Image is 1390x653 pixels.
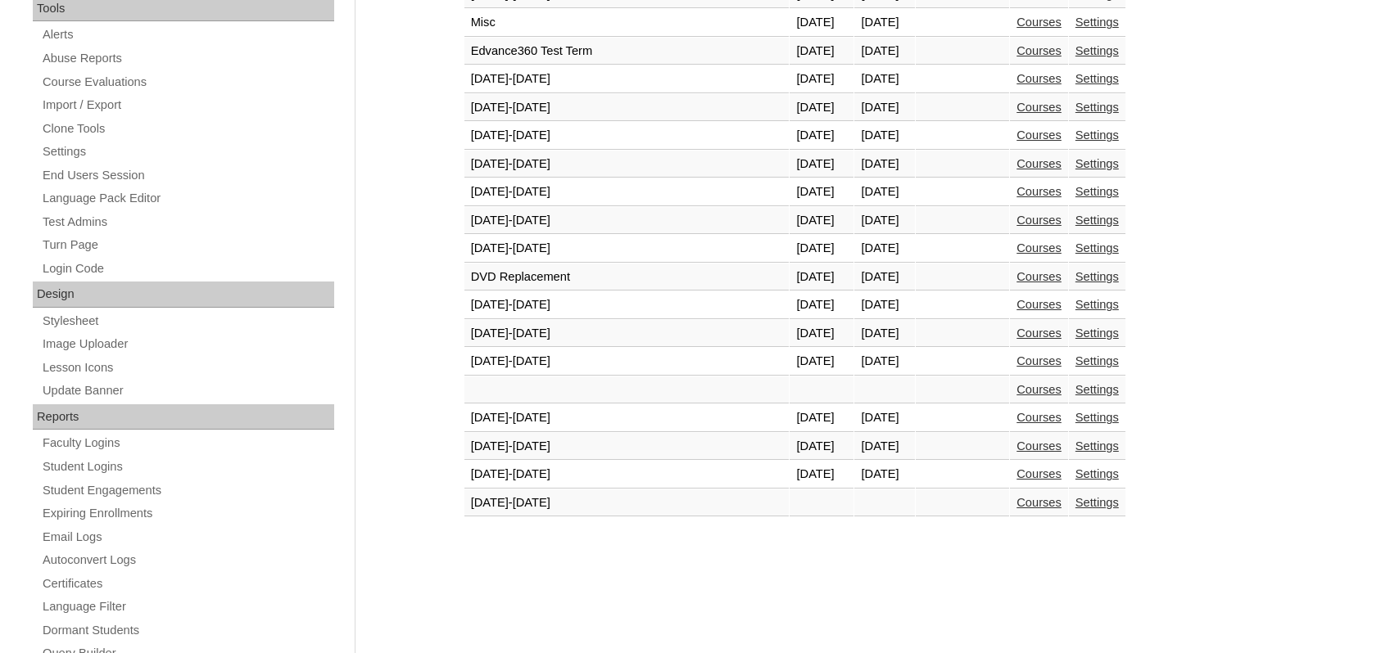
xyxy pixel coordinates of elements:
div: Design [33,281,334,308]
a: Courses [1016,157,1062,170]
a: Language Filter [41,597,334,617]
a: Student Engagements [41,480,334,501]
td: [DATE] [790,94,853,122]
td: [DATE] [790,461,853,489]
a: Turn Page [41,235,334,255]
a: Alerts [41,25,334,45]
td: [DATE] [854,348,914,376]
a: Courses [1016,439,1062,453]
td: [DATE]-[DATE] [464,348,790,376]
a: Courses [1016,128,1062,142]
a: Settings [1075,185,1119,198]
a: Autoconvert Logs [41,550,334,570]
td: [DATE] [790,9,853,37]
a: Settings [1075,354,1119,367]
td: [DATE] [790,263,853,291]
td: [DATE]-[DATE] [464,65,790,93]
td: [DATE] [790,433,853,461]
td: [DATE] [790,235,853,263]
a: Import / Export [41,95,334,115]
a: Settings [1075,157,1119,170]
a: Settings [1075,16,1119,29]
a: Abuse Reports [41,48,334,69]
td: [DATE] [854,94,914,122]
td: [DATE]-[DATE] [464,122,790,150]
td: [DATE]-[DATE] [464,207,790,235]
td: [DATE] [790,404,853,432]
td: [DATE]-[DATE] [464,433,790,461]
a: Courses [1016,101,1062,114]
a: Courses [1016,383,1062,396]
td: [DATE] [854,404,914,432]
a: Courses [1016,185,1062,198]
td: [DATE] [854,291,914,319]
a: Test Admins [41,212,334,232]
td: DVD Replacement [464,263,790,291]
td: [DATE] [854,433,914,461]
td: [DATE] [854,207,914,235]
td: [DATE]-[DATE] [464,461,790,489]
td: [DATE] [854,65,914,93]
a: Settings [1075,496,1119,509]
a: Courses [1016,354,1062,367]
a: Clone Tools [41,119,334,139]
a: Update Banner [41,381,334,401]
a: Settings [1075,467,1119,480]
td: [DATE]-[DATE] [464,320,790,348]
a: Courses [1016,16,1062,29]
a: Settings [1075,411,1119,424]
a: Courses [1016,44,1062,57]
a: Courses [1016,214,1062,227]
a: Dormant Students [41,620,334,641]
a: Settings [1075,241,1119,254]
a: Settings [41,142,334,162]
a: Settings [1075,326,1119,340]
td: [DATE] [790,151,853,178]
a: Settings [1075,439,1119,453]
a: Courses [1016,270,1062,283]
td: [DATE] [854,178,914,206]
td: Edvance360 Test Term [464,38,790,65]
a: Courses [1016,241,1062,254]
a: Settings [1075,270,1119,283]
td: [DATE] [790,38,853,65]
td: [DATE] [854,9,914,37]
a: Courses [1016,326,1062,340]
td: [DATE] [854,122,914,150]
td: [DATE] [790,348,853,376]
td: [DATE]-[DATE] [464,404,790,432]
td: [DATE] [790,65,853,93]
td: [DATE] [790,178,853,206]
td: Misc [464,9,790,37]
td: [DATE] [854,320,914,348]
a: Email Logs [41,527,334,547]
a: Settings [1075,44,1119,57]
a: Courses [1016,467,1062,480]
a: Settings [1075,298,1119,311]
td: [DATE] [790,207,853,235]
a: Settings [1075,383,1119,396]
a: Courses [1016,298,1062,311]
td: [DATE] [854,461,914,489]
a: Expiring Enrollments [41,503,334,524]
td: [DATE]-[DATE] [464,235,790,263]
a: Settings [1075,72,1119,85]
td: [DATE] [790,291,853,319]
a: Courses [1016,496,1062,509]
td: [DATE]-[DATE] [464,291,790,319]
div: Reports [33,404,334,430]
a: Login Code [41,259,334,279]
a: Courses [1016,72,1062,85]
td: [DATE] [790,122,853,150]
a: Settings [1075,214,1119,227]
a: Language Pack Editor [41,188,334,209]
a: Course Evaluations [41,72,334,92]
a: Faculty Logins [41,433,334,453]
td: [DATE]-[DATE] [464,178,790,206]
a: Stylesheet [41,311,334,331]
a: Student Logins [41,457,334,477]
td: [DATE]-[DATE] [464,151,790,178]
td: [DATE] [854,263,914,291]
a: Courses [1016,411,1062,424]
td: [DATE] [854,235,914,263]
